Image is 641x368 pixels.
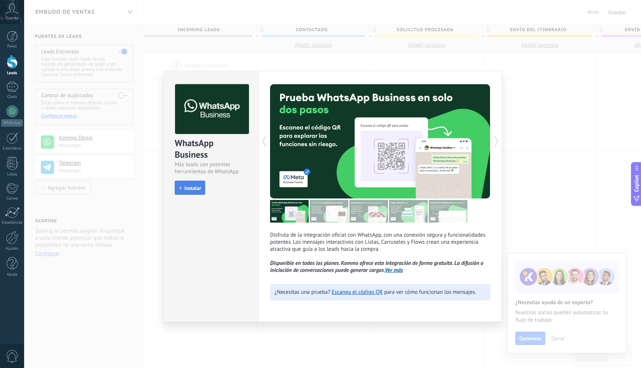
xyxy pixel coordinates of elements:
button: Instalar [175,181,205,195]
div: Chats [1,95,23,99]
div: WhatsApp [1,119,23,126]
img: tour_image_1009fe39f4f058b759f0df5a2b7f6f06.png [349,200,388,223]
img: tour_image_62c9952fc9cf984da8d1d2aa2c453724.png [389,200,428,223]
div: Ayuda [1,272,23,277]
a: Ver más [385,267,403,274]
i: Disponible en todos los planes. Kommo ofrece esta integración de forma gratuita. La difusión o in... [270,260,483,274]
a: Escanea el código QR [332,289,383,296]
img: tour_image_cc377002d0016b7ebaeb4dbe65cb2175.png [429,200,467,223]
div: Ajustes [1,246,23,251]
img: tour_image_7a4924cebc22ed9e3259523e50fe4fd6.png [270,200,309,223]
div: Calendario [1,146,23,151]
div: Panel [1,44,23,49]
div: Correo [1,196,23,201]
div: Estadísticas [1,220,23,225]
span: Instalar [184,185,201,191]
img: tour_image_cc27419dad425b0ae96c2716632553fa.png [310,200,348,223]
div: Leads [1,71,23,76]
p: Disfruta de la integración oficial con WhatsApp, con una conexión segura y funcionalidades potent... [270,231,490,274]
img: logo_main.png [175,84,249,134]
div: Listas [1,172,23,177]
span: para ver cómo funcionan los mensajes. [384,289,476,296]
div: Más leads con potentes herramientas de WhatsApp [175,161,248,175]
span: Copilot [633,175,640,192]
span: Cuenta [6,16,18,21]
div: WhatsApp Business [175,137,248,161]
span: ¿Necesitas una prueba? [275,289,330,296]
